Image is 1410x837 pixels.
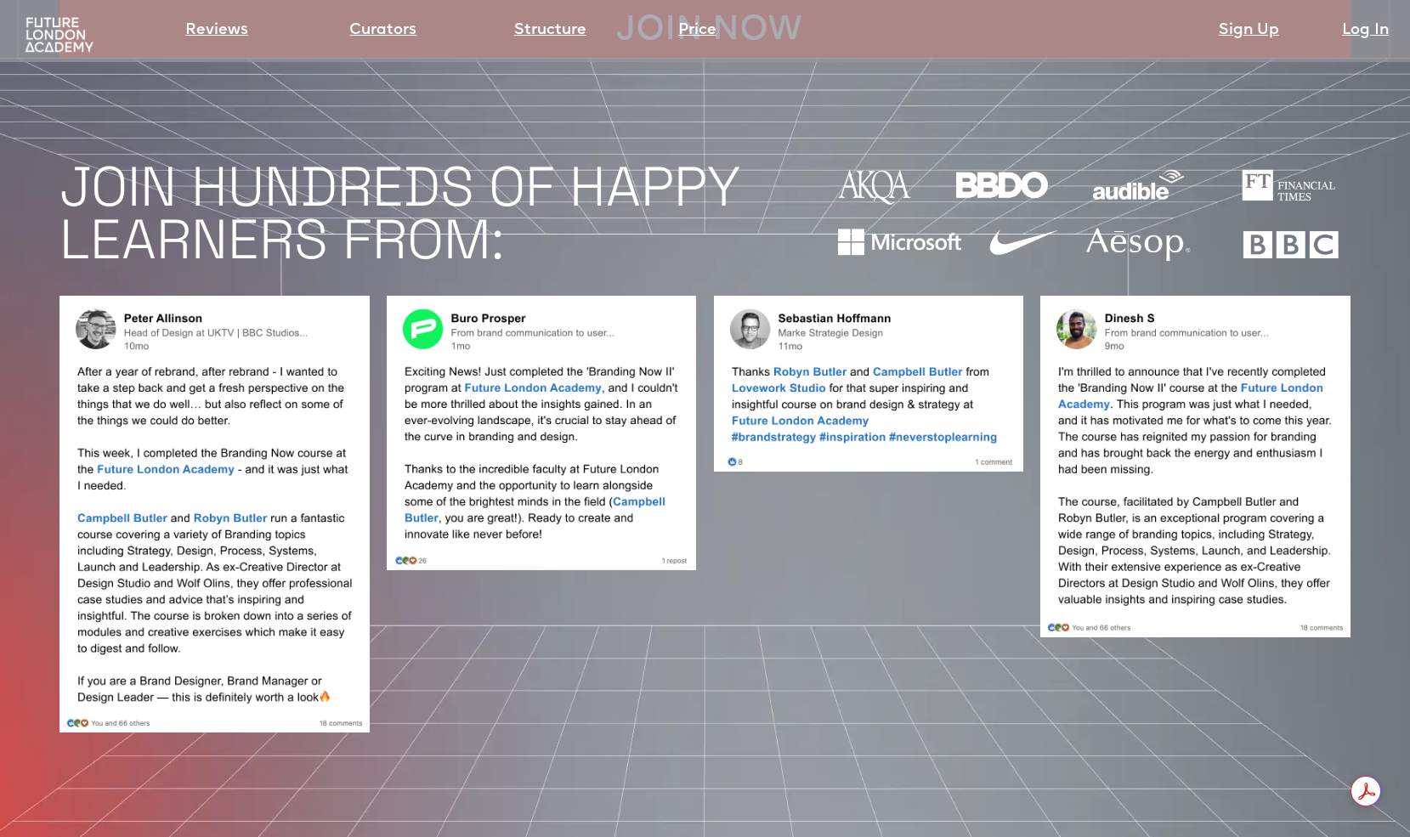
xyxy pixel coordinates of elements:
h1: JOIN HUNDREDS OF HAPPY LEARNERS FROM: [59,161,772,266]
a: Sign Up [1219,19,1279,42]
a: Curators [349,19,416,42]
a: Price [678,19,716,42]
a: Log In [1342,19,1389,42]
a: Structure [514,19,586,42]
a: Reviews [185,19,248,42]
